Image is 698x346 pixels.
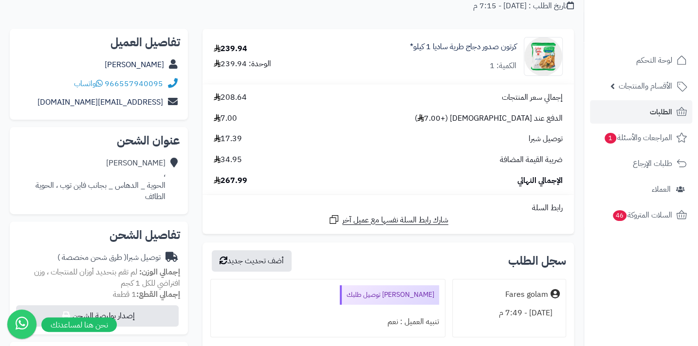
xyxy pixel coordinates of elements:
[34,266,180,289] span: لم تقم بتحديد أوزان للمنتجات ، وزن افتراضي للكل 1 كجم
[524,37,562,76] img: 1673810355-361706_1-20201101-014256-90x90.png
[613,210,626,221] span: 46
[105,78,163,90] a: 966557940095
[136,289,180,300] strong: إجمالي القطع:
[74,78,103,90] a: واتساب
[340,285,439,305] div: [PERSON_NAME] توصيل طلبك
[517,175,563,186] span: الإجمالي النهائي
[214,154,242,165] span: 34.95
[459,304,560,323] div: [DATE] - 7:49 م
[139,266,180,278] strong: إجمالي الوزن:
[636,54,672,67] span: لوحة التحكم
[57,252,161,263] div: توصيل شبرا
[342,215,448,226] span: شارك رابط السلة نفسها مع عميل آخر
[500,154,563,165] span: ضريبة القيمة المضافة
[605,133,616,144] span: 1
[214,175,247,186] span: 267.99
[18,229,180,241] h2: تفاصيل الشحن
[36,158,165,202] div: [PERSON_NAME] ، الحوية _ الدهاس _ بجانب فاين توب ، الحوية الطائف
[590,203,692,227] a: السلات المتروكة46
[18,135,180,146] h2: عنوان الشحن
[214,92,247,103] span: 208.64
[206,202,570,214] div: رابط السلة
[57,252,127,263] span: ( طرق شحن مخصصة )
[652,182,671,196] span: العملاء
[113,289,180,300] small: 1 قطعة
[612,208,672,222] span: السلات المتروكة
[328,214,448,226] a: شارك رابط السلة نفسها مع عميل آخر
[410,41,516,53] a: كرتون صدور دجاج طرية ساديا 1 كيلو*
[508,255,566,267] h3: سجل الطلب
[473,0,574,12] div: تاريخ الطلب : [DATE] - 7:15 م
[490,60,516,72] div: الكمية: 1
[590,152,692,175] a: طلبات الإرجاع
[105,59,164,71] a: [PERSON_NAME]
[18,36,180,48] h2: تفاصيل العميل
[37,96,163,108] a: [EMAIL_ADDRESS][DOMAIN_NAME]
[604,131,672,145] span: المراجعات والأسئلة
[214,113,237,124] span: 7.00
[650,105,672,119] span: الطلبات
[590,126,692,149] a: المراجعات والأسئلة1
[590,49,692,72] a: لوحة التحكم
[633,157,672,170] span: طلبات الإرجاع
[214,133,242,145] span: 17.39
[217,312,439,331] div: تنبيه العميل : نعم
[214,58,271,70] div: الوحدة: 239.94
[632,27,689,48] img: logo-2.png
[502,92,563,103] span: إجمالي سعر المنتجات
[505,289,548,300] div: Fares golam
[214,43,247,55] div: 239.94
[590,100,692,124] a: الطلبات
[212,250,292,272] button: أضف تحديث جديد
[16,305,179,327] button: إصدار بوليصة الشحن
[529,133,563,145] span: توصيل شبرا
[590,178,692,201] a: العملاء
[619,79,672,93] span: الأقسام والمنتجات
[415,113,563,124] span: الدفع عند [DEMOGRAPHIC_DATA] (+7.00 )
